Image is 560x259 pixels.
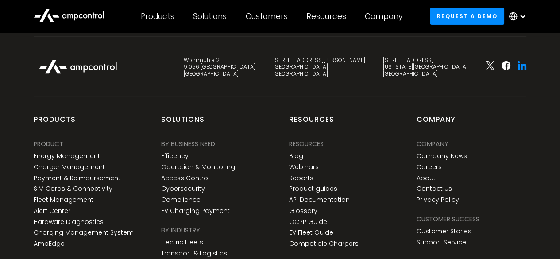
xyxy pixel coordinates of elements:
[417,185,452,193] a: Contact Us
[161,152,189,160] a: Efficency
[161,139,215,149] div: BY BUSINESS NEED
[161,225,200,235] div: BY INDUSTRY
[417,239,466,246] a: Support Service
[430,8,504,24] a: Request a demo
[289,185,337,193] a: Product guides
[246,12,288,21] div: Customers
[161,185,205,193] a: Cybersecurity
[289,240,359,247] a: Compatible Chargers
[289,115,334,131] div: Resources
[34,174,120,182] a: Payment & Reimbursement
[161,115,205,131] div: Solutions
[289,229,333,236] a: EV Fleet Guide
[289,196,350,204] a: API Documentation
[161,250,227,257] a: Transport & Logistics
[161,163,235,171] a: Operation & Monitoring
[161,196,201,204] a: Compliance
[34,152,100,160] a: Energy Management
[417,152,467,160] a: Company News
[417,214,479,224] div: Customer success
[34,163,105,171] a: Charger Management
[141,12,174,21] div: Products
[289,174,313,182] a: Reports
[417,163,442,171] a: Careers
[34,229,134,236] a: Charging Management System
[289,139,324,149] div: Resources
[161,207,230,215] a: EV Charging Payment
[34,139,63,149] div: PRODUCT
[365,12,402,21] div: Company
[34,55,122,79] img: Ampcontrol Logo
[289,163,319,171] a: Webinars
[34,218,104,226] a: Hardware Diagnostics
[383,57,468,77] div: [STREET_ADDRESS] [US_STATE][GEOGRAPHIC_DATA] [GEOGRAPHIC_DATA]
[417,196,459,204] a: Privacy Policy
[289,218,327,226] a: OCPP Guide
[161,239,203,246] a: Electric Fleets
[34,185,112,193] a: SIM Cards & Connectivity
[34,240,65,247] a: AmpEdge
[34,207,70,215] a: Alert Center
[417,174,436,182] a: About
[273,57,365,77] div: [STREET_ADDRESS][PERSON_NAME] [GEOGRAPHIC_DATA] [GEOGRAPHIC_DATA]
[34,196,93,204] a: Fleet Management
[289,207,317,215] a: Glossary
[306,12,346,21] div: Resources
[34,115,76,131] div: products
[193,12,227,21] div: Solutions
[289,152,303,160] a: Blog
[161,174,209,182] a: Access Control
[417,115,456,131] div: Company
[417,139,448,149] div: Company
[417,228,471,235] a: Customer Stories
[184,57,255,77] div: Wöhrmühle 2 91056 [GEOGRAPHIC_DATA] [GEOGRAPHIC_DATA]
